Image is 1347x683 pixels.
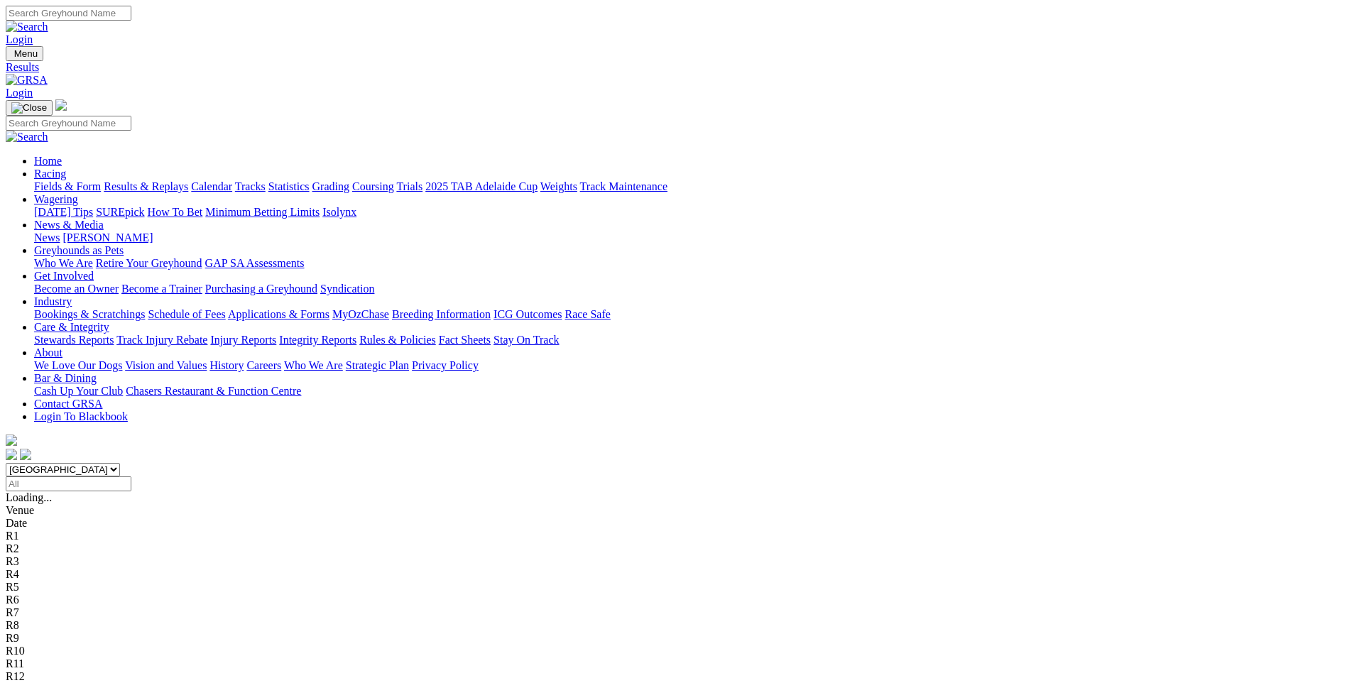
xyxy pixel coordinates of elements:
a: MyOzChase [332,308,389,320]
a: Integrity Reports [279,334,356,346]
a: Careers [246,359,281,371]
a: Coursing [352,180,394,192]
input: Select date [6,476,131,491]
a: Tracks [235,180,266,192]
a: History [209,359,244,371]
div: R6 [6,594,1341,606]
a: Racing [34,168,66,180]
a: We Love Our Dogs [34,359,122,371]
img: Search [6,21,48,33]
input: Search [6,6,131,21]
img: Search [6,131,48,143]
a: [PERSON_NAME] [62,231,153,244]
a: Injury Reports [210,334,276,346]
a: Minimum Betting Limits [205,206,320,218]
div: About [34,359,1341,372]
a: Rules & Policies [359,334,436,346]
a: Track Maintenance [580,180,667,192]
img: logo-grsa-white.png [55,99,67,111]
div: R2 [6,542,1341,555]
a: Become a Trainer [121,283,202,295]
a: Isolynx [322,206,356,218]
span: Menu [14,48,38,59]
a: Greyhounds as Pets [34,244,124,256]
a: Bar & Dining [34,372,97,384]
a: Care & Integrity [34,321,109,333]
a: Stewards Reports [34,334,114,346]
div: R10 [6,645,1341,657]
a: Fields & Form [34,180,101,192]
div: R4 [6,568,1341,581]
a: Purchasing a Greyhound [205,283,317,295]
div: R12 [6,670,1341,683]
img: GRSA [6,74,48,87]
a: SUREpick [96,206,144,218]
a: Home [34,155,62,167]
a: About [34,346,62,359]
a: Wagering [34,193,78,205]
a: Become an Owner [34,283,119,295]
div: Industry [34,308,1341,321]
div: R8 [6,619,1341,632]
a: Track Injury Rebate [116,334,207,346]
img: facebook.svg [6,449,17,460]
a: Chasers Restaurant & Function Centre [126,385,301,397]
div: Greyhounds as Pets [34,257,1341,270]
a: Industry [34,295,72,307]
button: Toggle navigation [6,46,43,61]
a: Vision and Values [125,359,207,371]
a: Race Safe [565,308,610,320]
a: Trials [396,180,422,192]
a: How To Bet [148,206,203,218]
a: 2025 TAB Adelaide Cup [425,180,538,192]
a: Get Involved [34,270,94,282]
a: Grading [312,180,349,192]
a: Results [6,61,1341,74]
img: twitter.svg [20,449,31,460]
div: News & Media [34,231,1341,244]
a: ICG Outcomes [493,308,562,320]
div: Bar & Dining [34,385,1341,398]
a: Schedule of Fees [148,308,225,320]
div: R3 [6,555,1341,568]
button: Toggle navigation [6,100,53,116]
a: Strategic Plan [346,359,409,371]
a: Contact GRSA [34,398,102,410]
a: [DATE] Tips [34,206,93,218]
div: Get Involved [34,283,1341,295]
div: Care & Integrity [34,334,1341,346]
a: Privacy Policy [412,359,479,371]
a: Fact Sheets [439,334,491,346]
a: Retire Your Greyhound [96,257,202,269]
div: Racing [34,180,1341,193]
a: Calendar [191,180,232,192]
a: Bookings & Scratchings [34,308,145,320]
div: Wagering [34,206,1341,219]
a: Weights [540,180,577,192]
a: News [34,231,60,244]
span: Loading... [6,491,52,503]
img: Close [11,102,47,114]
div: Venue [6,504,1341,517]
a: Who We Are [284,359,343,371]
div: R1 [6,530,1341,542]
a: Cash Up Your Club [34,385,123,397]
a: Statistics [268,180,310,192]
a: Breeding Information [392,308,491,320]
a: Syndication [320,283,374,295]
a: Results & Replays [104,180,188,192]
a: Login To Blackbook [34,410,128,422]
input: Search [6,116,131,131]
div: R9 [6,632,1341,645]
div: Date [6,517,1341,530]
img: logo-grsa-white.png [6,435,17,446]
div: R7 [6,606,1341,619]
a: Who We Are [34,257,93,269]
a: Applications & Forms [228,308,329,320]
a: Login [6,33,33,45]
div: R11 [6,657,1341,670]
a: News & Media [34,219,104,231]
a: Stay On Track [493,334,559,346]
a: Login [6,87,33,99]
